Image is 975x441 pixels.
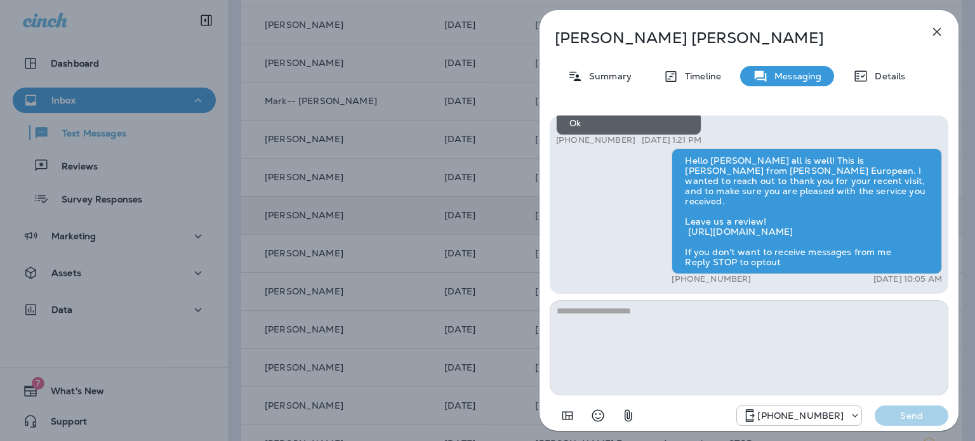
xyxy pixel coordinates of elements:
p: Timeline [679,71,721,81]
div: Ok [556,111,701,135]
p: [PERSON_NAME] [PERSON_NAME] [555,29,901,47]
p: [DATE] 1:21 PM [642,135,701,145]
p: Details [868,71,905,81]
div: +1 (813) 428-9920 [737,408,861,423]
button: Add in a premade template [555,403,580,428]
div: Hello [PERSON_NAME] all is well! This is [PERSON_NAME] from [PERSON_NAME] European. I wanted to r... [672,148,942,274]
p: Messaging [768,71,821,81]
p: [DATE] 10:05 AM [873,274,942,284]
button: Select an emoji [585,403,611,428]
p: [PHONE_NUMBER] [672,274,751,284]
p: [PHONE_NUMBER] [757,411,844,421]
p: Summary [583,71,632,81]
p: [PHONE_NUMBER] [556,135,635,145]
